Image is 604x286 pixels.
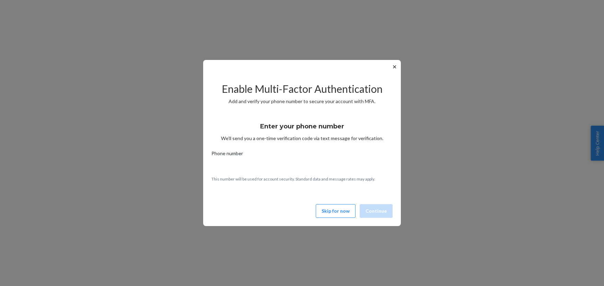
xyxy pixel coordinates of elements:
[211,150,243,160] span: Phone number
[316,204,356,218] button: Skip for now
[391,63,398,71] button: ✕
[211,83,393,95] h2: Enable Multi-Factor Authentication
[260,122,344,131] h3: Enter your phone number
[360,204,393,218] button: Continue
[211,116,393,142] div: We’ll send you a one-time verification code via text message for verification.
[211,176,393,182] p: This number will be used for account security. Standard data and message rates may apply.
[211,98,393,105] p: Add and verify your phone number to secure your account with MFA.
